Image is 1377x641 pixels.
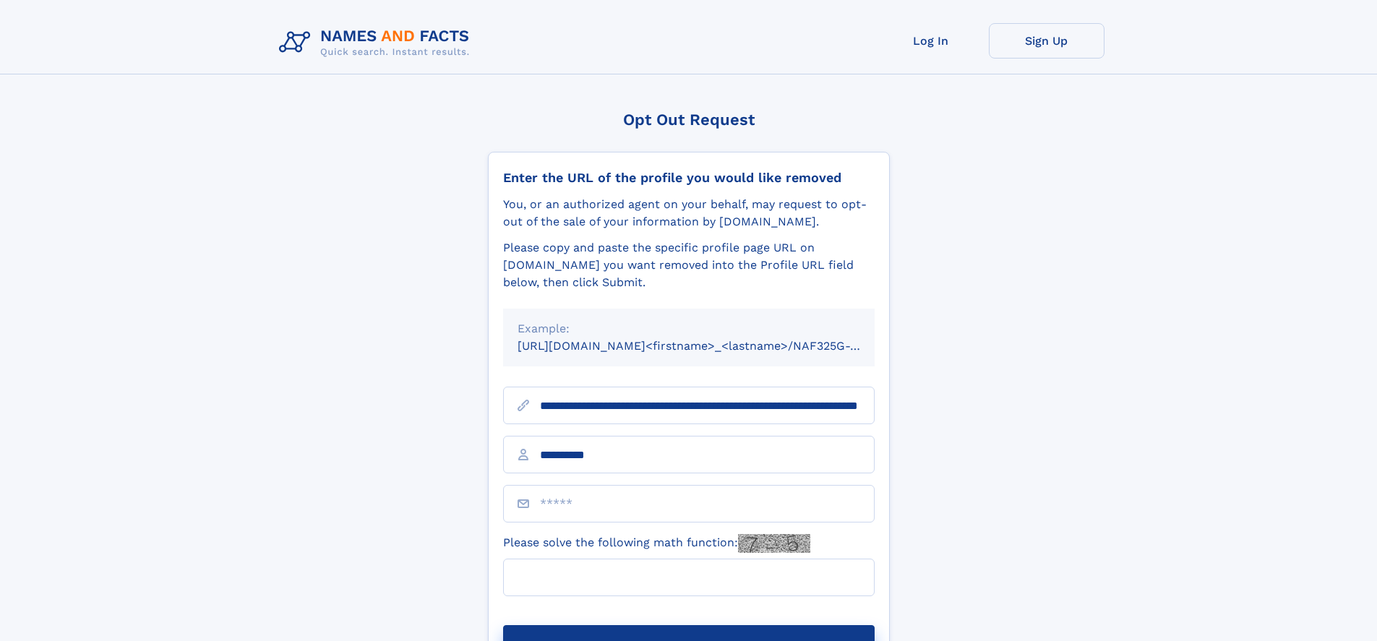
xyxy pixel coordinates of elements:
small: [URL][DOMAIN_NAME]<firstname>_<lastname>/NAF325G-xxxxxxxx [518,339,902,353]
div: Please copy and paste the specific profile page URL on [DOMAIN_NAME] you want removed into the Pr... [503,239,875,291]
img: Logo Names and Facts [273,23,481,62]
div: Opt Out Request [488,111,890,129]
div: Enter the URL of the profile you would like removed [503,170,875,186]
div: Example: [518,320,860,337]
label: Please solve the following math function: [503,534,810,553]
a: Log In [873,23,989,59]
a: Sign Up [989,23,1104,59]
div: You, or an authorized agent on your behalf, may request to opt-out of the sale of your informatio... [503,196,875,231]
